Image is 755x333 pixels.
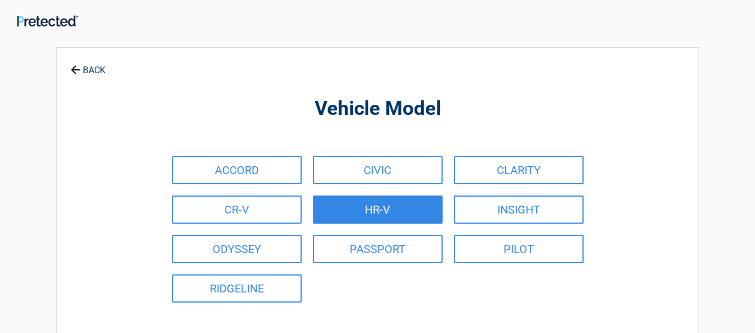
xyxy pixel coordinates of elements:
[119,96,637,122] h2: Vehicle Model
[172,274,302,303] a: RIDGELINE
[454,196,584,224] a: INSIGHT
[172,156,302,184] a: ACCORD
[313,196,443,224] a: HR-V
[172,196,302,224] a: CR-V
[313,235,443,263] a: PASSPORT
[454,235,584,263] a: PILOT
[68,55,108,75] a: BACK
[313,156,443,184] a: CIVIC
[172,235,302,263] a: ODYSSEY
[17,15,78,26] img: Main Logo
[454,156,584,184] a: CLARITY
